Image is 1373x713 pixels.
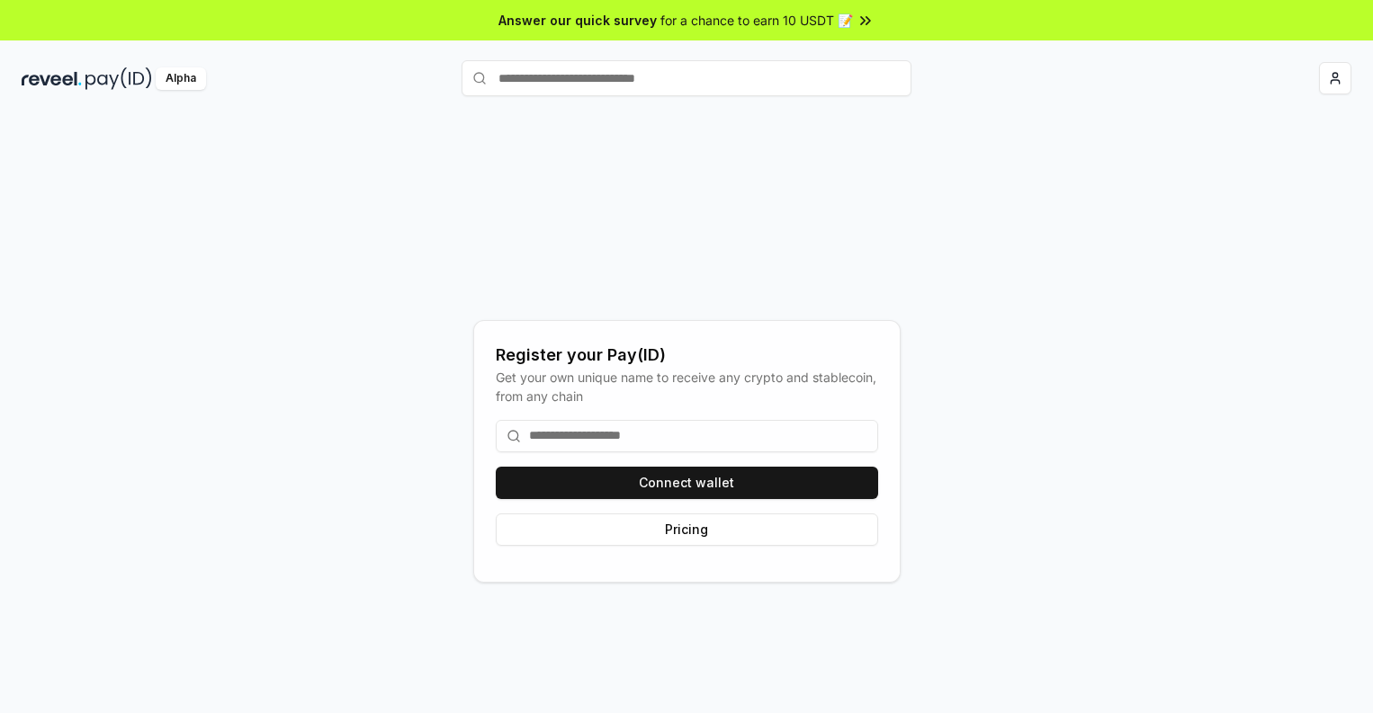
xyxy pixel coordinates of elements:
img: pay_id [85,67,152,90]
img: reveel_dark [22,67,82,90]
button: Connect wallet [496,467,878,499]
span: Answer our quick survey [498,11,657,30]
span: for a chance to earn 10 USDT 📝 [660,11,853,30]
div: Register your Pay(ID) [496,343,878,368]
div: Get your own unique name to receive any crypto and stablecoin, from any chain [496,368,878,406]
div: Alpha [156,67,206,90]
button: Pricing [496,513,878,546]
